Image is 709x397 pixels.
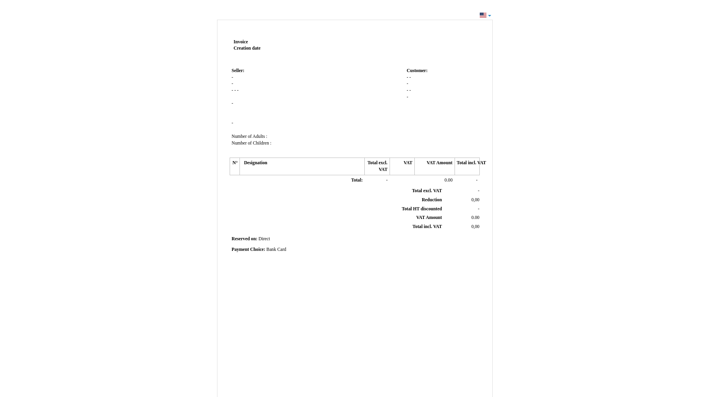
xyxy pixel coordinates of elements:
span: - [232,81,233,86]
span: on: [251,236,257,241]
span: - [478,206,479,211]
span: Reduction [422,197,442,202]
th: Designation [240,158,365,175]
span: 0,00 [471,224,479,229]
span: Total: [351,178,362,183]
span: Invoice [234,39,248,45]
th: VAT Amount [415,158,455,175]
span: - [232,121,233,126]
th: Total excl. VAT [365,158,390,175]
span: - [386,178,388,183]
span: - [234,88,236,93]
th: N° [230,158,240,175]
span: Direct [258,236,270,241]
span: Total incl. VAT [412,224,442,229]
span: Customer: [406,68,427,73]
strong: Creation date [234,46,260,51]
span: - [232,88,233,93]
span: Seller: [232,68,244,73]
span: - [232,75,233,80]
span: 0.00 [471,215,479,220]
span: - [406,88,408,93]
span: - [409,75,411,80]
span: - [476,178,478,183]
th: Total incl. VAT [455,158,479,175]
th: VAT [390,158,414,175]
span: - [232,101,233,106]
span: - [406,95,408,100]
span: VAT Amount [416,215,442,220]
span: 0.00 [445,178,453,183]
span: Number of Adults : [232,134,267,139]
span: Total HT discounted [402,206,442,211]
span: - [406,75,408,80]
span: Payment Choice: [232,247,265,252]
span: Number of Children : [232,141,271,146]
span: Reserved [232,236,250,241]
span: - [237,88,239,93]
span: Bank Card [266,247,286,252]
span: - [478,188,479,193]
span: Total excl. VAT [412,188,442,193]
span: 0,00 [471,197,479,202]
span: - [406,81,408,86]
span: - [409,88,411,93]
